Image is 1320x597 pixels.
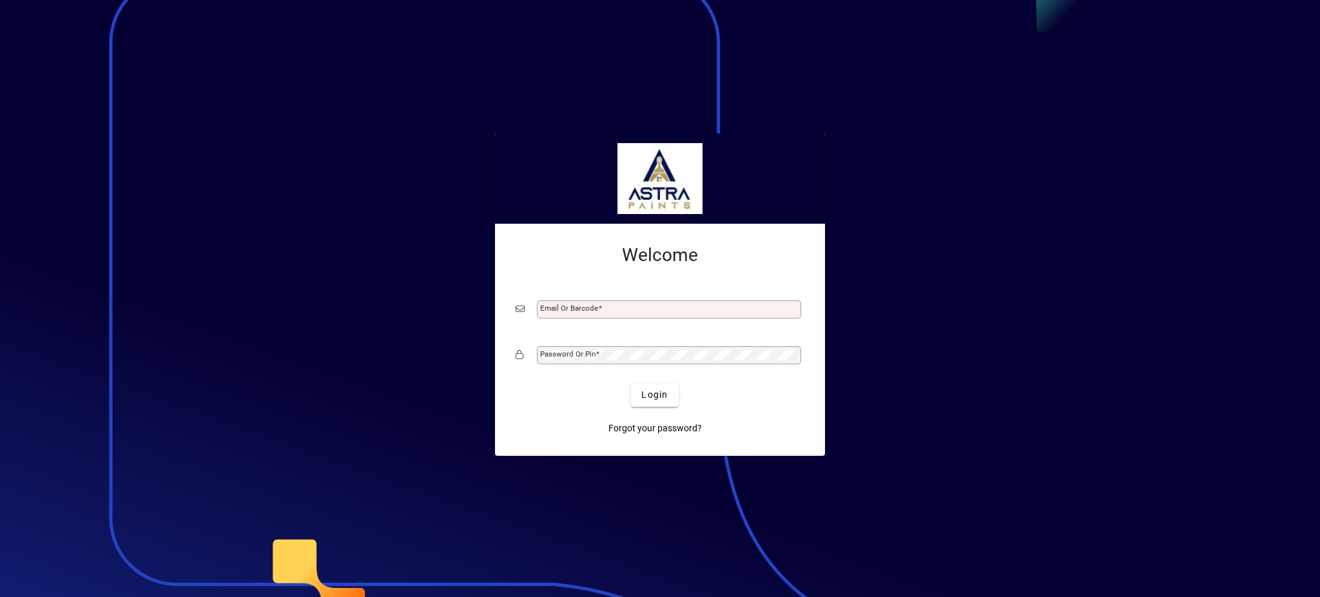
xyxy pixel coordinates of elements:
h2: Welcome [516,244,804,266]
mat-label: Password or Pin [540,349,596,358]
span: Login [641,388,668,402]
a: Forgot your password? [603,417,707,440]
span: Forgot your password? [608,422,702,435]
mat-label: Email or Barcode [540,304,598,313]
button: Login [631,384,678,407]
